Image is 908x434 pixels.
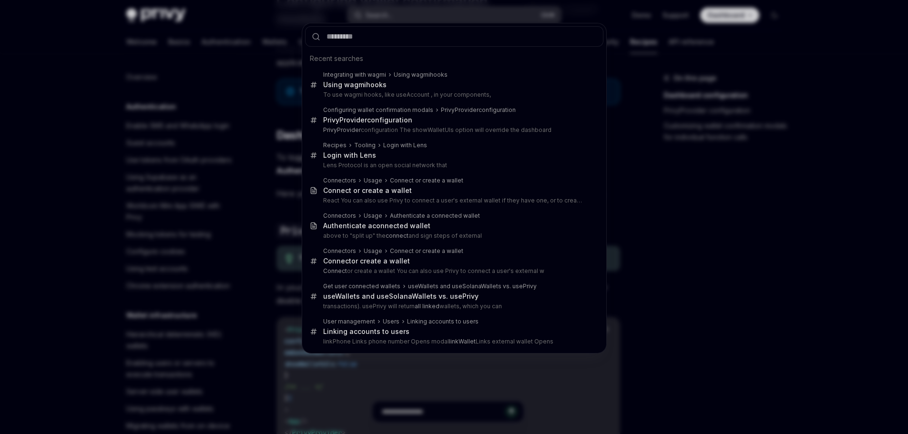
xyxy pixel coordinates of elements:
b: PrivyProvider [441,106,479,113]
div: Authenticate a connected wallet [390,212,480,220]
div: Usage [364,177,382,184]
div: useWallets and useSolanaWallets vs. usePrivy [323,292,479,301]
div: Connectors [323,177,356,184]
b: linkWallet [449,338,476,345]
div: Connectors [323,212,356,220]
b: Logi [323,151,337,159]
div: n with Lens [323,151,376,160]
div: or create a wallet [323,257,410,265]
p: Lens Protocol is an open social network that [323,161,583,169]
b: connect [372,222,399,230]
div: Authenticate a ed wallet [323,222,430,230]
b: Connect [323,267,347,274]
p: To use wagmi hooks, like useAccount , in your components, [323,91,583,99]
div: Usage [364,212,382,220]
div: configuration [441,106,516,114]
b: hooks [430,71,448,78]
div: Using wagmi [323,81,387,89]
div: Usage [364,247,382,255]
div: Connect or create a wallet [323,186,412,195]
b: hooks [366,81,387,89]
div: Linking accounts to users [323,327,409,336]
span: Recent searches [310,54,363,63]
div: Get user connected wallets [323,283,400,290]
div: Linking accounts to users [407,318,479,325]
b: Connect [323,257,351,265]
div: configuration [323,116,412,124]
p: linkPhone Links phone number Opens modal Links external wallet Opens [323,338,583,345]
b: all linked [415,303,439,310]
div: Connect or create a wallet [390,247,463,255]
b: PrivyProvider [323,126,361,133]
div: Users [383,318,399,325]
div: Connect or create a wallet [390,177,463,184]
div: Configuring wallet confirmation modals [323,106,433,114]
div: Integrating with wagmi [323,71,386,79]
div: User management [323,318,375,325]
b: connect [386,232,408,239]
b: PrivyProvider [323,116,367,124]
p: React You can also use Privy to connect a user's external wallet if they have one, or to create an e [323,197,583,204]
p: or create a wallet You can also use Privy to connect a user's external w [323,267,583,275]
div: useWallets and useSolanaWallets vs. usePrivy [408,283,537,290]
div: Tooling [354,141,376,149]
div: Using wagmi [394,71,448,79]
div: Login with Lens [383,141,427,149]
p: configuration The showWalletUIs option will override the dashboard [323,126,583,134]
div: Recipes [323,141,347,149]
p: above to "split up" the and sign steps of external [323,232,583,240]
div: Connectors [323,247,356,255]
p: transactions). usePrivy will return wallets, which you can [323,303,583,310]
